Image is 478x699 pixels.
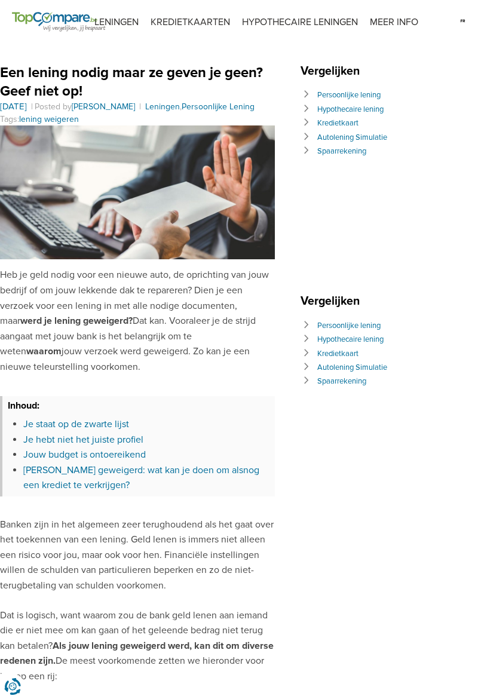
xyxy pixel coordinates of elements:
a: Je hebt niet het juiste profiel [23,434,143,446]
span: Posted by [35,102,137,112]
a: Persoonlijke Lening [182,102,255,112]
a: Leningen [145,102,180,112]
a: Spaarrekening [317,146,366,156]
a: Hypothecaire lening [317,105,384,114]
strong: werd je lening geweigerd? [20,315,133,327]
a: Persoonlijke lening [317,90,381,100]
a: Autolening Simulatie [317,363,387,372]
a: Kredietkaart [317,349,358,358]
img: fr.svg [459,12,466,30]
a: [PERSON_NAME] geweigerd: wat kan je doen om alsnog een krediet te verkrijgen? [23,464,259,492]
a: Spaarrekening [317,376,366,386]
a: Jouw budget is ontoereikend [23,449,146,461]
a: Persoonlijke lening [317,321,381,330]
a: Kredietkaart [317,118,358,128]
a: lening weigeren [19,114,79,124]
span: Vergelijken [301,64,366,78]
strong: waarom [26,345,62,357]
h3: Inhoud: [2,396,275,415]
a: [PERSON_NAME] [72,102,135,112]
a: Autolening Simulatie [317,133,387,142]
a: Je staat op de zwarte lijst [23,418,129,430]
span: | [29,102,35,112]
a: Hypothecaire lening [317,335,384,344]
span: Vergelijken [301,294,366,308]
span: | [137,102,143,112]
